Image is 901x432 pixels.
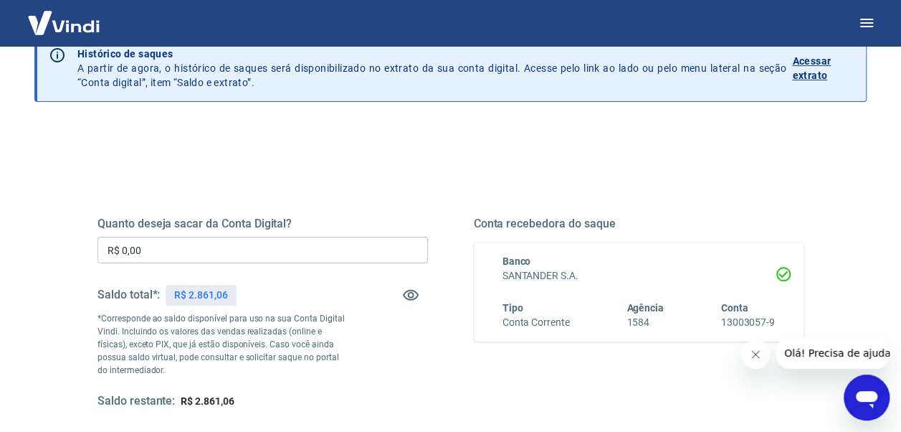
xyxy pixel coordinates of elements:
h5: Conta recebedora do saque [474,217,804,231]
iframe: Mensagem da empresa [776,337,890,369]
span: Agência [626,302,664,314]
p: *Corresponde ao saldo disponível para uso na sua Conta Digital Vindi. Incluindo os valores das ve... [97,312,345,377]
h6: Conta Corrente [502,315,570,330]
p: Acessar extrato [792,54,854,83]
span: R$ 2.861,06 [181,395,234,407]
span: Conta [720,302,748,314]
h6: SANTANDER S.A. [502,268,776,283]
h6: 13003057-9 [720,315,775,330]
span: Olá! Precisa de ajuda? [9,10,120,22]
iframe: Botão para abrir a janela de mensagens [844,375,890,421]
img: Vindi [17,1,110,44]
iframe: Fechar mensagem [741,340,770,369]
h5: Saldo total*: [97,288,160,302]
a: Acessar extrato [792,47,854,90]
span: Banco [502,255,531,267]
h5: Saldo restante: [97,394,175,409]
p: Histórico de saques [77,47,786,61]
h6: 1584 [626,315,664,330]
span: Tipo [502,302,523,314]
p: A partir de agora, o histórico de saques será disponibilizado no extrato da sua conta digital. Ac... [77,47,786,90]
h5: Quanto deseja sacar da Conta Digital? [97,217,428,231]
p: R$ 2.861,06 [174,288,227,303]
